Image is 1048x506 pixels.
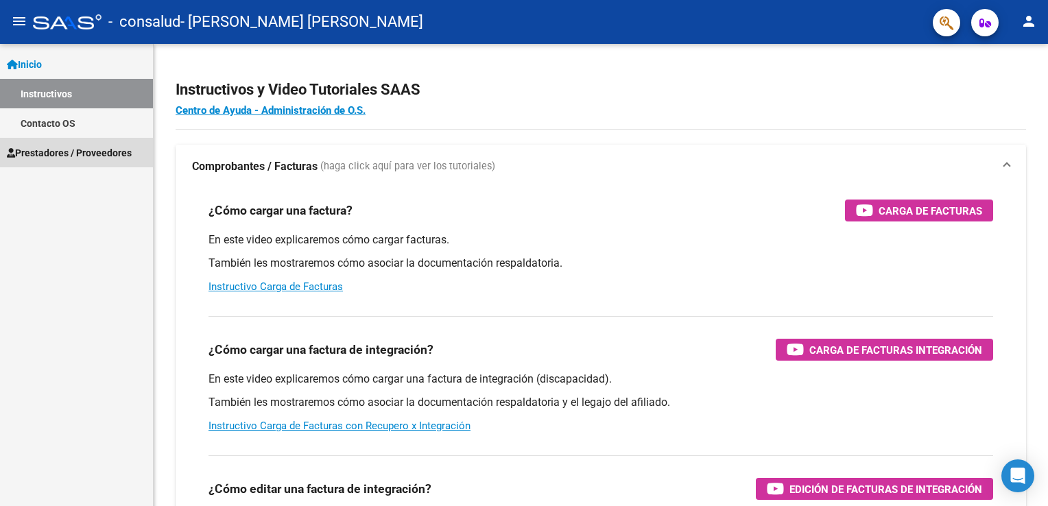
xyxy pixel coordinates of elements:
h3: ¿Cómo cargar una factura? [209,201,353,220]
div: Open Intercom Messenger [1001,459,1034,492]
mat-icon: person [1021,13,1037,29]
p: En este video explicaremos cómo cargar facturas. [209,232,993,248]
p: También les mostraremos cómo asociar la documentación respaldatoria y el legajo del afiliado. [209,395,993,410]
p: En este video explicaremos cómo cargar una factura de integración (discapacidad). [209,372,993,387]
button: Carga de Facturas [845,200,993,221]
span: Carga de Facturas Integración [809,341,982,359]
span: - consalud [108,7,180,37]
strong: Comprobantes / Facturas [192,159,318,174]
mat-icon: menu [11,13,27,29]
a: Centro de Ayuda - Administración de O.S. [176,104,366,117]
button: Carga de Facturas Integración [776,339,993,361]
span: - [PERSON_NAME] [PERSON_NAME] [180,7,423,37]
span: Edición de Facturas de integración [789,481,982,498]
span: Inicio [7,57,42,72]
button: Edición de Facturas de integración [756,478,993,500]
mat-expansion-panel-header: Comprobantes / Facturas (haga click aquí para ver los tutoriales) [176,145,1026,189]
span: Prestadores / Proveedores [7,145,132,160]
h3: ¿Cómo editar una factura de integración? [209,479,431,498]
h2: Instructivos y Video Tutoriales SAAS [176,77,1026,103]
h3: ¿Cómo cargar una factura de integración? [209,340,433,359]
p: También les mostraremos cómo asociar la documentación respaldatoria. [209,256,993,271]
span: Carga de Facturas [879,202,982,219]
a: Instructivo Carga de Facturas [209,280,343,293]
a: Instructivo Carga de Facturas con Recupero x Integración [209,420,471,432]
span: (haga click aquí para ver los tutoriales) [320,159,495,174]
